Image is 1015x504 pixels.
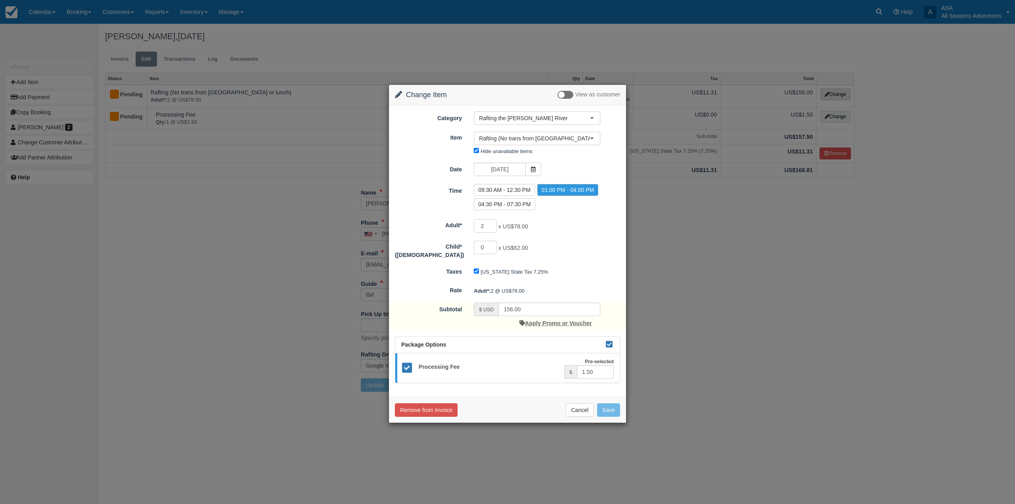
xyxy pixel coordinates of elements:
[389,163,468,174] label: Date
[389,284,468,295] label: Rate
[395,403,458,417] button: Remove from Invoice
[474,184,535,196] label: 09:30 AM - 12:30 PM
[389,303,468,314] label: Subtotal
[481,269,548,275] label: [US_STATE] State Tax 7.25%
[389,240,468,259] label: Child*(12 to 4 years old)
[519,320,592,326] a: Apply Promo or Voucher
[569,370,572,375] small: $
[481,148,532,154] label: Hide unavailable items
[389,184,468,195] label: Time
[498,245,528,251] span: x US$62.00
[585,359,614,364] strong: Pre-selected
[474,111,600,125] button: Rafting the [PERSON_NAME] River
[389,131,468,142] label: Item
[389,265,468,276] label: Taxes
[537,184,598,196] label: 01:00 PM - 04:00 PM
[395,353,620,383] a: Processing Fee Pre-selected $
[474,219,497,233] input: Adult*
[474,198,535,210] label: 04:30 PM - 07:30 PM
[389,111,468,123] label: Category
[479,134,590,142] span: Rafting (No trans from [GEOGRAPHIC_DATA] or lunch) (55)
[468,284,626,297] div: 2 @ US$78.00
[413,364,564,370] h5: Processing Fee
[389,218,468,230] label: Adult*
[479,114,590,122] span: Rafting the [PERSON_NAME] River
[474,132,600,145] button: Rafting (No trans from [GEOGRAPHIC_DATA] or lunch) (55)
[479,307,494,312] small: $ USD
[498,224,528,230] span: x US$78.00
[406,91,447,99] span: Change Item
[474,288,490,294] strong: Adult*
[597,403,620,417] button: Save
[474,241,497,254] input: Child*(12 to 4 years old)
[575,92,620,98] span: View as customer
[566,403,594,417] button: Cancel
[401,341,446,348] span: Package Options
